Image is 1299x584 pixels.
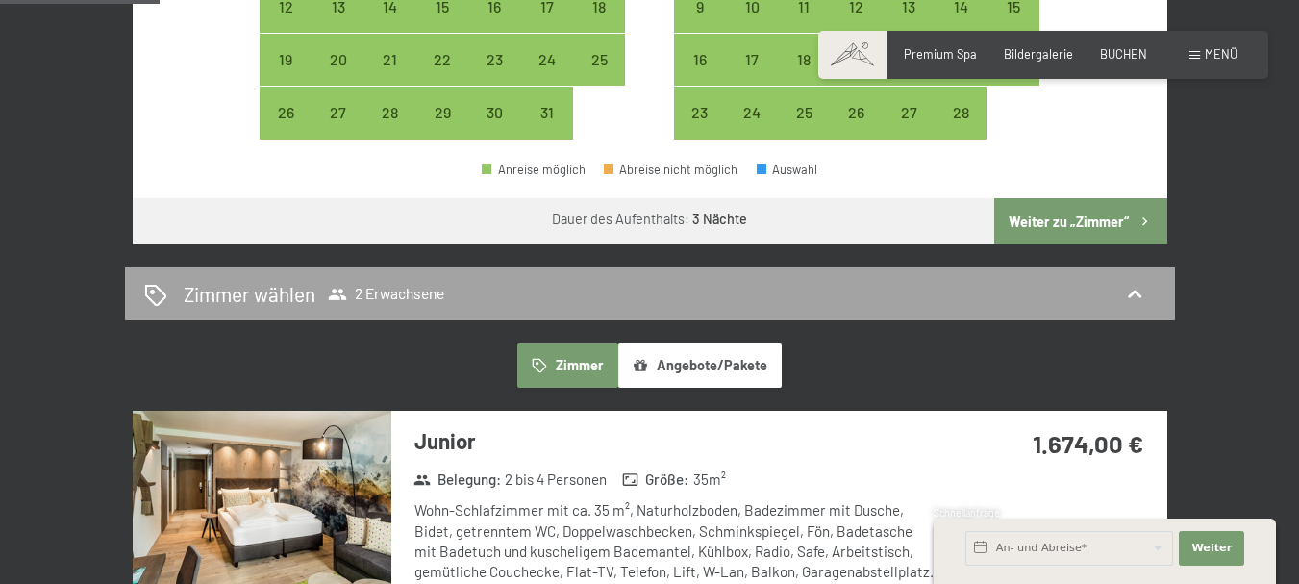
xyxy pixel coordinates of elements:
[934,507,1000,519] span: Schnellanfrage
[883,87,935,139] div: Anreise möglich
[364,34,416,86] div: Wed Jan 21 2026
[260,87,312,139] div: Anreise möglich
[468,87,520,139] div: Fri Jan 30 2026
[935,87,987,139] div: Sat Feb 28 2026
[521,34,573,86] div: Sat Jan 24 2026
[778,87,830,139] div: Wed Feb 25 2026
[482,164,586,176] div: Anreise möglich
[468,34,520,86] div: Anreise möglich
[468,34,520,86] div: Fri Jan 23 2026
[885,105,933,153] div: 27
[366,52,414,100] div: 21
[413,470,501,490] strong: Belegung :
[1191,541,1232,556] span: Weiter
[726,87,778,139] div: Tue Feb 24 2026
[778,34,830,86] div: Wed Feb 18 2026
[833,105,881,153] div: 26
[674,34,726,86] div: Mon Feb 16 2026
[312,34,364,86] div: Tue Jan 20 2026
[935,34,987,86] div: Anreise möglich
[728,52,776,100] div: 17
[831,87,883,139] div: Thu Feb 26 2026
[831,87,883,139] div: Anreise möglich
[1100,46,1147,62] a: BUCHEN
[184,280,315,308] h2: Zimmer wählen
[618,343,782,388] button: Angebote/Pakete
[726,87,778,139] div: Anreise möglich
[260,34,312,86] div: Mon Jan 19 2026
[937,105,985,153] div: 28
[604,164,738,176] div: Abreise nicht möglich
[470,52,518,100] div: 23
[778,34,830,86] div: Anreise möglich
[521,87,573,139] div: Anreise möglich
[328,285,444,304] span: 2 Erwachsene
[780,105,828,153] div: 25
[674,87,726,139] div: Mon Feb 23 2026
[780,52,828,100] div: 18
[414,426,935,456] h3: Junior
[418,105,466,153] div: 29
[573,34,625,86] div: Sun Jan 25 2026
[883,34,935,86] div: Anreise möglich
[314,105,362,153] div: 27
[505,470,607,490] span: 2 bis 4 Personen
[994,198,1166,244] button: Weiter zu „Zimmer“
[726,34,778,86] div: Anreise möglich
[676,105,724,153] div: 23
[573,34,625,86] div: Anreise möglich
[692,211,747,227] b: 3 Nächte
[418,52,466,100] div: 22
[904,46,977,62] a: Premium Spa
[728,105,776,153] div: 24
[521,34,573,86] div: Anreise möglich
[726,34,778,86] div: Tue Feb 17 2026
[676,52,724,100] div: 16
[883,87,935,139] div: Fri Feb 27 2026
[468,87,520,139] div: Anreise möglich
[312,34,364,86] div: Anreise möglich
[831,34,883,86] div: Anreise möglich
[416,87,468,139] div: Anreise möglich
[831,34,883,86] div: Thu Feb 19 2026
[778,87,830,139] div: Anreise möglich
[364,34,416,86] div: Anreise möglich
[1179,531,1244,566] button: Weiter
[260,87,312,139] div: Mon Jan 26 2026
[521,87,573,139] div: Sat Jan 31 2026
[416,34,468,86] div: Thu Jan 22 2026
[1004,46,1073,62] a: Bildergalerie
[987,34,1038,86] div: Anreise möglich
[517,343,617,388] button: Zimmer
[364,87,416,139] div: Anreise möglich
[552,210,747,229] div: Dauer des Aufenthalts:
[314,52,362,100] div: 20
[523,105,571,153] div: 31
[987,34,1038,86] div: Sun Feb 22 2026
[416,87,468,139] div: Thu Jan 29 2026
[262,52,310,100] div: 19
[693,470,726,490] span: 35 m²
[674,87,726,139] div: Anreise möglich
[312,87,364,139] div: Anreise möglich
[883,34,935,86] div: Fri Feb 20 2026
[935,87,987,139] div: Anreise möglich
[262,105,310,153] div: 26
[470,105,518,153] div: 30
[366,105,414,153] div: 28
[674,34,726,86] div: Anreise möglich
[622,470,689,490] strong: Größe :
[935,34,987,86] div: Sat Feb 21 2026
[312,87,364,139] div: Tue Jan 27 2026
[523,52,571,100] div: 24
[364,87,416,139] div: Wed Jan 28 2026
[416,34,468,86] div: Anreise möglich
[260,34,312,86] div: Anreise möglich
[757,164,818,176] div: Auswahl
[1033,428,1143,458] strong: 1.674,00 €
[1205,46,1237,62] span: Menü
[575,52,623,100] div: 25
